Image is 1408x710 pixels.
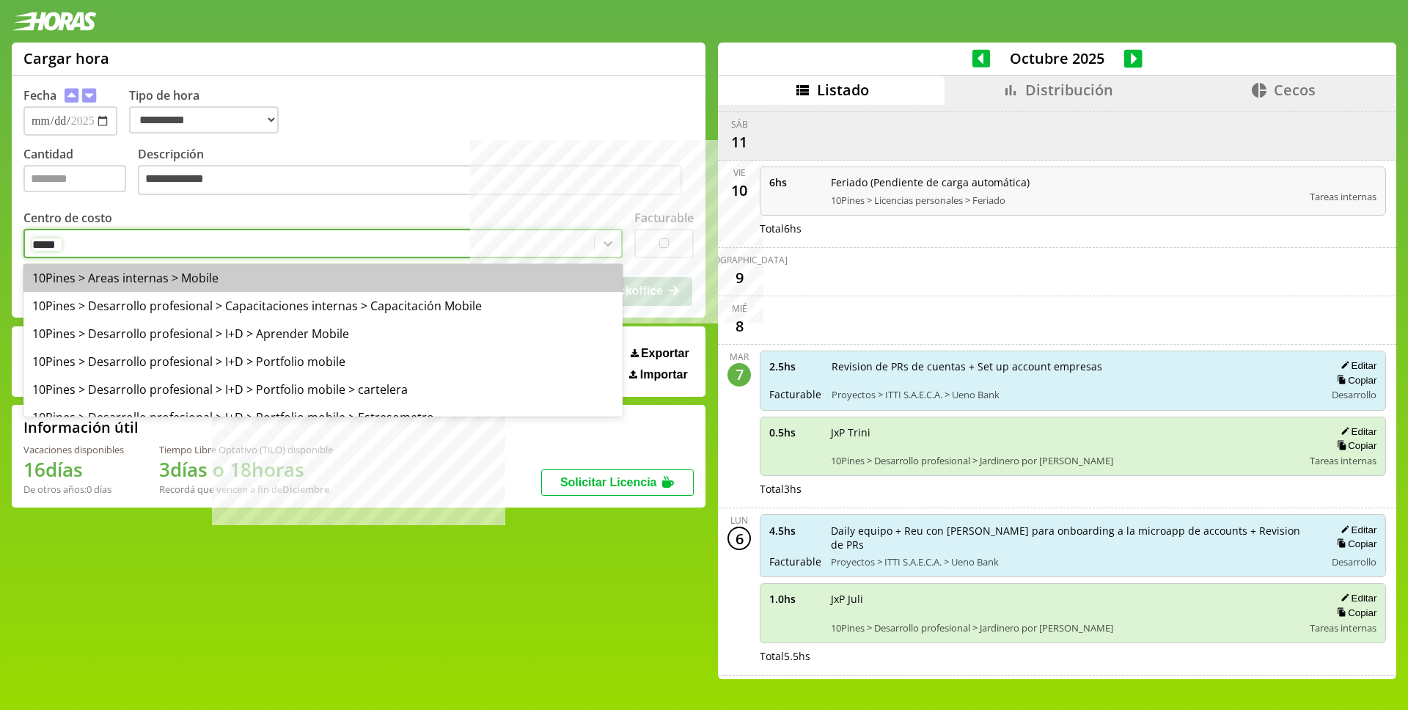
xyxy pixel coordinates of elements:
span: Tareas internas [1310,190,1376,203]
span: Revision de PRs de cuentas + Set up account empresas [832,359,1315,373]
div: 10 [727,179,751,202]
button: Exportar [626,346,694,361]
img: logotipo [12,12,97,31]
span: Exportar [641,347,689,360]
label: Descripción [138,146,694,200]
label: Fecha [23,87,56,103]
span: Daily equipo + Reu con [PERSON_NAME] para onboarding a la microapp de accounts + Revision de PRs [831,524,1315,552]
textarea: Descripción [138,165,682,196]
span: Importar [640,368,688,381]
span: Tareas internas [1310,621,1376,634]
span: 10Pines > Desarrollo profesional > Jardinero por [PERSON_NAME] [831,454,1299,467]
div: 10Pines > Areas internas > Mobile [23,264,623,292]
span: 10Pines > Desarrollo profesional > Jardinero por [PERSON_NAME] [831,621,1299,634]
select: Tipo de hora [129,106,279,133]
div: Total 6 hs [760,222,1386,235]
button: Solicitar Licencia [541,469,694,496]
button: Editar [1336,592,1376,604]
h1: Cargar hora [23,48,109,68]
span: Proyectos > ITTI S.A.E.C.A. > Ueno Bank [831,555,1315,568]
span: Tareas internas [1310,454,1376,467]
button: Editar [1336,425,1376,438]
div: mar [730,351,749,363]
h1: 16 días [23,456,124,483]
span: 4.5 hs [769,524,821,538]
span: JxP Juli [831,592,1299,606]
span: Facturable [769,387,821,401]
span: Listado [817,80,869,100]
label: Facturable [634,210,694,226]
div: vie [733,166,746,179]
span: 1.0 hs [769,592,821,606]
span: JxP Trini [831,425,1299,439]
div: 10Pines > Desarrollo profesional > I+D > Portfolio mobile > Estresometro [23,403,623,431]
div: 11 [727,131,751,154]
b: Diciembre [282,483,329,496]
button: Copiar [1332,538,1376,550]
span: Solicitar Licencia [560,476,657,488]
input: Cantidad [23,165,126,192]
span: 0.5 hs [769,425,821,439]
div: 6 [727,527,751,550]
span: Feriado (Pendiente de carga automática) [831,175,1299,189]
span: Octubre 2025 [990,48,1124,68]
span: Distribución [1025,80,1113,100]
div: De otros años: 0 días [23,483,124,496]
div: Recordá que vencen a fin de [159,483,333,496]
div: 10Pines > Desarrollo profesional > I+D > Portfolio mobile > cartelera [23,376,623,403]
div: lun [730,514,748,527]
span: 2.5 hs [769,359,821,373]
div: 7 [727,363,751,387]
label: Cantidad [23,146,138,200]
div: 10Pines > Desarrollo profesional > Capacitaciones internas > Capacitación Mobile [23,292,623,320]
div: Total 3 hs [760,482,1386,496]
span: Facturable [769,555,821,568]
span: Desarrollo [1332,388,1376,401]
label: Tipo de hora [129,87,290,136]
button: Editar [1336,359,1376,372]
div: 9 [727,266,751,290]
h1: 3 días o 18 horas [159,456,333,483]
span: Desarrollo [1332,555,1376,568]
button: Copiar [1332,374,1376,387]
span: Proyectos > ITTI S.A.E.C.A. > Ueno Bank [832,388,1315,401]
div: 8 [727,315,751,338]
button: Copiar [1332,439,1376,452]
h2: Información útil [23,417,139,437]
span: 10Pines > Licencias personales > Feriado [831,194,1299,207]
button: Editar [1336,524,1376,536]
div: scrollable content [718,105,1396,677]
label: Centro de costo [23,210,112,226]
div: [DEMOGRAPHIC_DATA] [691,254,788,266]
div: mié [732,302,747,315]
div: sáb [731,118,748,131]
div: Vacaciones disponibles [23,443,124,456]
div: Total 5.5 hs [760,649,1386,663]
div: 10Pines > Desarrollo profesional > I+D > Portfolio mobile [23,348,623,376]
button: Copiar [1332,607,1376,619]
span: 6 hs [769,175,821,189]
span: Cecos [1274,80,1316,100]
div: 10Pines > Desarrollo profesional > I+D > Aprender Mobile [23,320,623,348]
div: Tiempo Libre Optativo (TiLO) disponible [159,443,333,456]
